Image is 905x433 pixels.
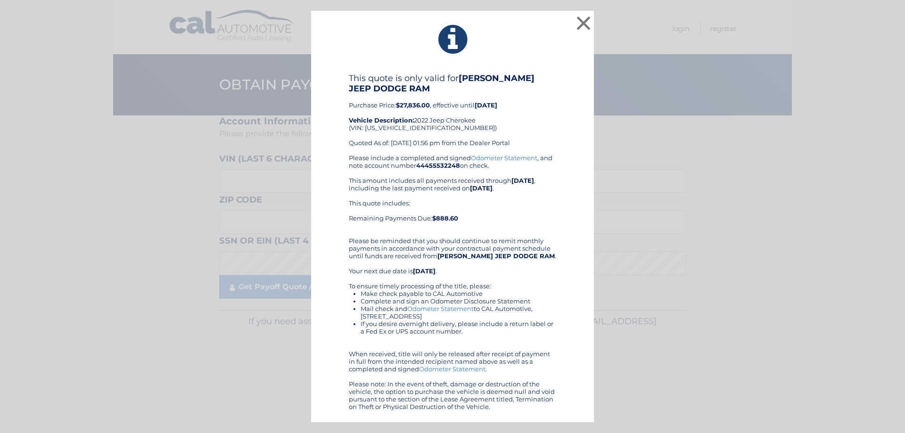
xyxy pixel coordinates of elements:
b: [PERSON_NAME] JEEP DODGE RAM [437,252,555,260]
li: Mail check and to CAL Automotive, [STREET_ADDRESS] [361,305,556,320]
a: Odometer Statement [419,365,485,373]
h4: This quote is only valid for [349,73,556,94]
b: 44455532248 [416,162,460,169]
li: Make check payable to CAL Automotive [361,290,556,297]
b: $27,836.00 [396,101,430,109]
button: × [574,14,593,33]
li: If you desire overnight delivery, please include a return label or a Fed Ex or UPS account number. [361,320,556,335]
strong: Vehicle Description: [349,116,414,124]
a: Odometer Statement [407,305,474,312]
b: [DATE] [413,267,436,275]
div: This quote includes: Remaining Payments Due: [349,199,556,229]
div: Please include a completed and signed , and note account number on check. This amount includes al... [349,154,556,410]
b: [DATE] [470,184,493,192]
li: Complete and sign an Odometer Disclosure Statement [361,297,556,305]
b: [DATE] [511,177,534,184]
b: [DATE] [475,101,497,109]
a: Odometer Statement [471,154,537,162]
b: [PERSON_NAME] JEEP DODGE RAM [349,73,535,94]
b: $888.60 [432,214,458,222]
div: Purchase Price: , effective until 2022 Jeep Cherokee (VIN: [US_VEHICLE_IDENTIFICATION_NUMBER]) Qu... [349,73,556,154]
